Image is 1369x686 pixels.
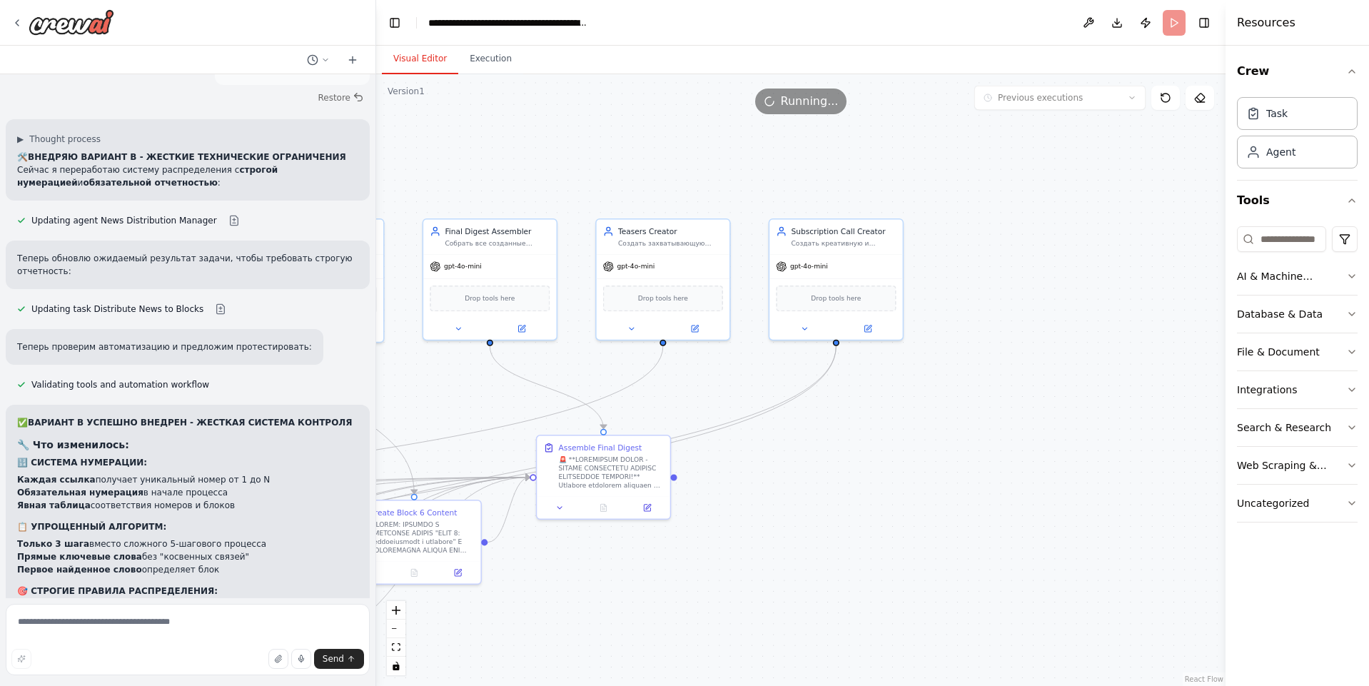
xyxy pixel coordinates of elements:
span: gpt-4o-mini [617,262,655,271]
div: Создать креативную и убедительную вставку-призыв к подписке, которая подчеркивает важность информ... [791,239,896,248]
div: **LOREM: IPSUMDO S AMETCONSE ADIPIS "ELIT 8: Seddoeiusmodt i utlabore" E DOLOREMAGNA ALIQUA ENI A... [369,520,474,555]
button: Web Scraping & Browsing [1237,447,1358,484]
li: вместо сложного 5-шагового процесса [17,538,358,550]
span: Drop tools here [638,293,688,304]
div: 🚨 **LOREMIPSUM DOLOR - SITAME CONSECTETU ADIPISC ELITSEDDOE TEMPORI!** Utlabore etdolorem aliquae... [559,455,664,490]
li: без "косвенных связей" [17,550,358,563]
div: Final Digest Assembler [445,226,550,237]
div: Создать захватывающую тизер-вставку между блоками дайджеста, которая заинтригует зрителей предсто... [618,239,723,248]
div: Teasers Creator [618,226,723,237]
div: Integrations [1237,383,1297,397]
a: React Flow attribution [1185,675,1223,683]
div: Create Block 6 Content [369,508,457,518]
div: Uncategorized [1237,496,1309,510]
div: 🚨 **LOREMI DOLORSITAMET CONSEC A ELITSEDDOE!** Tempori utlaboree d magnaaliquaen admini (veniamqu... [272,239,377,248]
button: Open in side panel [491,322,552,335]
div: Web Scraping & Browsing [1237,458,1346,473]
li: определяет блок [17,563,358,576]
button: Hide left sidebar [385,13,405,33]
li: получает уникальный номер от 1 до N [17,473,358,486]
div: Search & Research [1237,420,1331,435]
button: AI & Machine Learning [1237,258,1358,295]
button: Integrations [1237,371,1358,408]
div: Subscription Call CreatorСоздать креативную и убедительную вставку-призыв к подписке, которая под... [769,218,904,341]
strong: 🔢 СИСТЕМА НУМЕРАЦИИ: [17,458,147,468]
button: Open in side panel [318,324,379,337]
li: в начале процесса [17,486,358,499]
strong: 🎯 СТРОГИЕ ПРАВИЛА РАСПРЕДЕЛЕНИЯ: [17,586,218,596]
div: Assemble Final Digest🚨 **LOREMIPSUM DOLOR - SITAME CONSECTETU ADIPISC ELITSEDDOE TEMPORI!** Utlab... [536,435,671,520]
h2: 🛠️ [17,151,358,163]
p: Теперь проверим автоматизацию и предложим протестировать: [17,341,312,353]
div: Task [1266,106,1288,121]
h2: ✅ [17,416,358,429]
span: ▶ [17,133,24,145]
div: Block 6 Content Creator🚨 **LOREMI DOLORSITAMET CONSEC A ELITSEDDOE!** Tempori utlaboree d magnaal... [249,218,384,343]
span: Updating agent News Distribution Manager [31,215,217,226]
g: Edge from 2e6f443d-c49b-48e0-bb8d-a8b5b8d08550 to 1847c6da-a281-4448-8ee3-3cd5b43505de [219,346,842,591]
button: Open in side panel [629,501,666,514]
button: Open in side panel [439,566,476,579]
div: Subscription Call Creator [791,226,896,237]
span: gpt-4o-mini [790,262,828,271]
div: Database & Data [1237,307,1323,321]
button: Hide right sidebar [1194,13,1214,33]
span: Drop tools here [465,293,515,304]
button: No output available [580,501,626,514]
span: Running... [781,93,839,110]
p: Теперь обновлю ожидаемый результат задачи, чтобы требовать строгую отчетность: [17,252,358,278]
button: Crew [1237,51,1358,91]
button: Click to speak your automation idea [291,649,311,669]
strong: обязательной отчетностью [83,178,217,188]
button: No output available [391,566,437,579]
button: Open in side panel [664,322,725,335]
button: Switch to previous chat [301,51,335,69]
div: Agent [1266,145,1295,159]
button: File & Document [1237,333,1358,370]
button: zoom in [387,601,405,620]
div: Final Digest AssemblerСобрать все созданные тематические блоки в единый дайджест, добавить вступл... [423,218,557,341]
p: Сейчас я переработаю систему распределения с и : [17,163,358,189]
strong: Только 3 шага [17,539,89,549]
button: Database & Data [1237,296,1358,333]
div: Assemble Final Digest [559,443,642,453]
g: Edge from 5f525e59-c176-4017-8aa0-89de0ab05d72 to 18584a1e-fe73-4eec-8c54-82627e5d764e [485,346,609,429]
button: zoom out [387,620,405,638]
button: Open in side panel [837,322,899,335]
span: Send [323,653,344,665]
div: Crew [1237,91,1358,180]
button: Tools [1237,181,1358,221]
div: Teasers CreatorСоздать захватывающую тизер-вставку между блоками дайджеста, которая заинтригует з... [595,218,730,341]
button: Send [314,649,364,669]
button: Upload files [268,649,288,669]
div: AI & Machine Learning [1237,269,1346,283]
button: Improve this prompt [11,649,31,669]
span: gpt-4o-mini [444,262,482,271]
div: React Flow controls [387,601,405,675]
strong: Каждая ссылка [17,475,96,485]
g: Edge from c8121dd5-3dfe-4703-9458-8d3f72ce8af6 to 18584a1e-fe73-4eec-8c54-82627e5d764e [488,472,530,548]
span: Drop tools here [811,293,861,304]
button: Execution [458,44,523,74]
button: fit view [387,638,405,657]
nav: breadcrumb [428,16,589,30]
div: Tools [1237,221,1358,534]
h4: Resources [1237,14,1295,31]
div: File & Document [1237,345,1320,359]
button: Visual Editor [382,44,458,74]
strong: ВНЕДРЯЮ ВАРИАНТ B - ЖЕСТКИЕ ТЕХНИЧЕСКИЕ ОГРАНИЧЕНИЯ [28,152,346,162]
button: Restore [312,88,370,108]
span: Thought process [29,133,101,145]
strong: 📋 УПРОЩЕННЫЙ АЛГОРИТМ: [17,522,166,532]
button: Previous executions [974,86,1146,110]
div: Version 1 [388,86,425,97]
div: Block 6 Content Creator [272,226,377,237]
strong: ВАРИАНТ B УСПЕШНО ВНЕДРЕН - ЖЕСТКАЯ СИСТЕМА КОНТРОЛЯ [28,418,353,428]
li: соответствия номеров и блоков [17,499,358,512]
span: Updating task Distribute News to Blocks [31,303,203,315]
span: Previous executions [998,92,1083,104]
div: Create Block 6 Content**LOREM: IPSUMDO S AMETCONSE ADIPIS "ELIT 8: Seddoeiusmodt i utlabore" E DO... [347,500,482,585]
button: ▶Thought process [17,133,101,145]
button: Search & Research [1237,409,1358,446]
strong: Явная таблица [17,500,91,510]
